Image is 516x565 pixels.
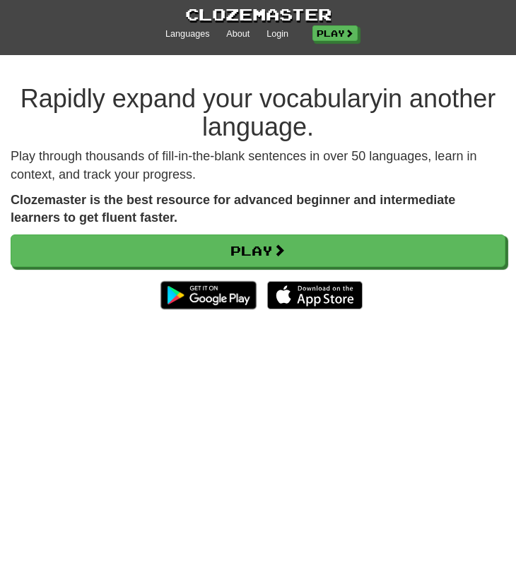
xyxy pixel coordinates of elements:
[185,3,332,26] a: Clozemaster
[11,148,505,184] p: Play through thousands of fill-in-the-blank sentences in over 50 languages, learn in context, and...
[165,28,209,41] a: Languages
[312,25,358,41] a: Play
[267,281,363,309] img: Download_on_the_App_Store_Badge_US-UK_135x40-25178aeef6eb6b83b96f5f2d004eda3bffbb37122de64afbaef7...
[153,274,263,316] img: Get it on Google Play
[11,234,505,267] a: Play
[266,28,288,41] a: Login
[226,28,250,41] a: About
[11,193,455,225] strong: Clozemaster is the best resource for advanced beginner and intermediate learners to get fluent fa...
